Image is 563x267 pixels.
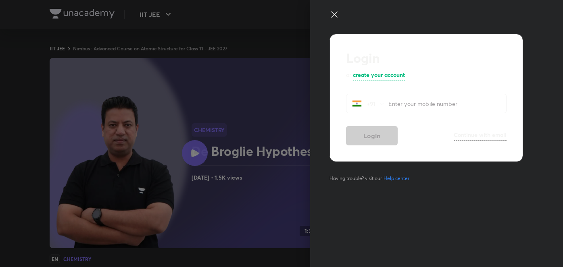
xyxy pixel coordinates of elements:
[362,99,379,108] p: +91
[352,99,362,108] img: India
[329,175,413,182] span: Having trouble? visit our
[353,70,405,81] a: create your account
[353,70,405,79] h6: create your account
[346,50,507,66] h2: Login
[346,126,398,145] button: Login
[382,175,411,182] a: Help center
[388,95,506,112] input: Enter your mobile number
[346,70,351,81] p: or
[454,130,507,139] h6: Continue with email
[454,130,507,141] a: Continue with email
